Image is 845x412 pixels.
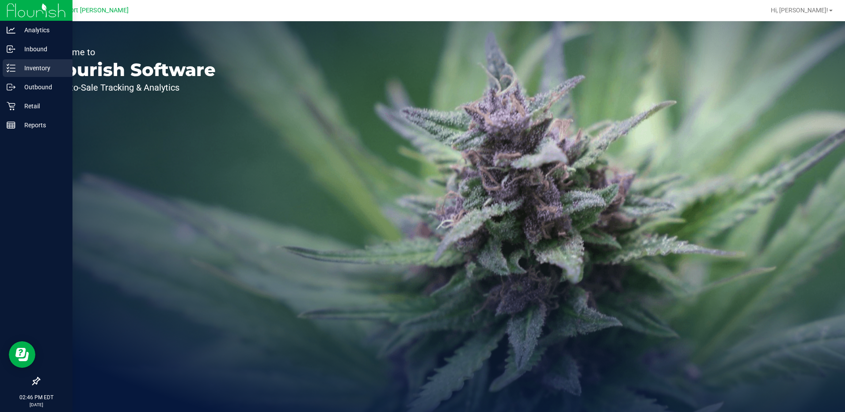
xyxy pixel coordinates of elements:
[52,7,129,14] span: New Port [PERSON_NAME]
[15,101,69,111] p: Retail
[4,393,69,401] p: 02:46 PM EDT
[15,120,69,130] p: Reports
[15,25,69,35] p: Analytics
[15,63,69,73] p: Inventory
[9,341,35,368] iframe: Resource center
[771,7,828,14] span: Hi, [PERSON_NAME]!
[7,26,15,34] inline-svg: Analytics
[48,83,216,92] p: Seed-to-Sale Tracking & Analytics
[7,102,15,111] inline-svg: Retail
[7,83,15,92] inline-svg: Outbound
[15,82,69,92] p: Outbound
[15,44,69,54] p: Inbound
[48,48,216,57] p: Welcome to
[7,121,15,130] inline-svg: Reports
[4,401,69,408] p: [DATE]
[7,64,15,72] inline-svg: Inventory
[48,61,216,79] p: Flourish Software
[7,45,15,53] inline-svg: Inbound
